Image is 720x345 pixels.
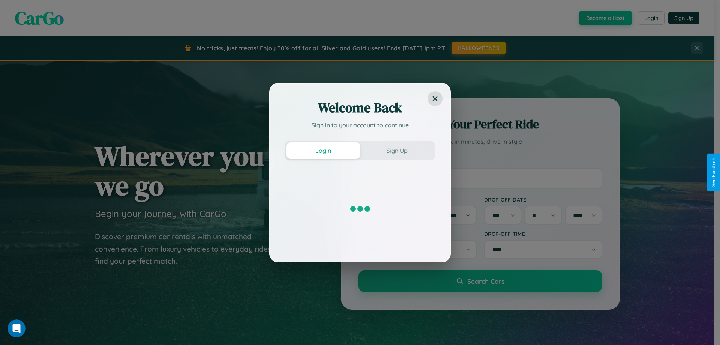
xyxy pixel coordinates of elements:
button: Login [286,142,360,159]
iframe: Intercom live chat [7,319,25,337]
div: Give Feedback [711,157,716,188]
button: Sign Up [360,142,433,159]
p: Sign in to your account to continue [285,121,435,130]
h2: Welcome Back [285,99,435,117]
